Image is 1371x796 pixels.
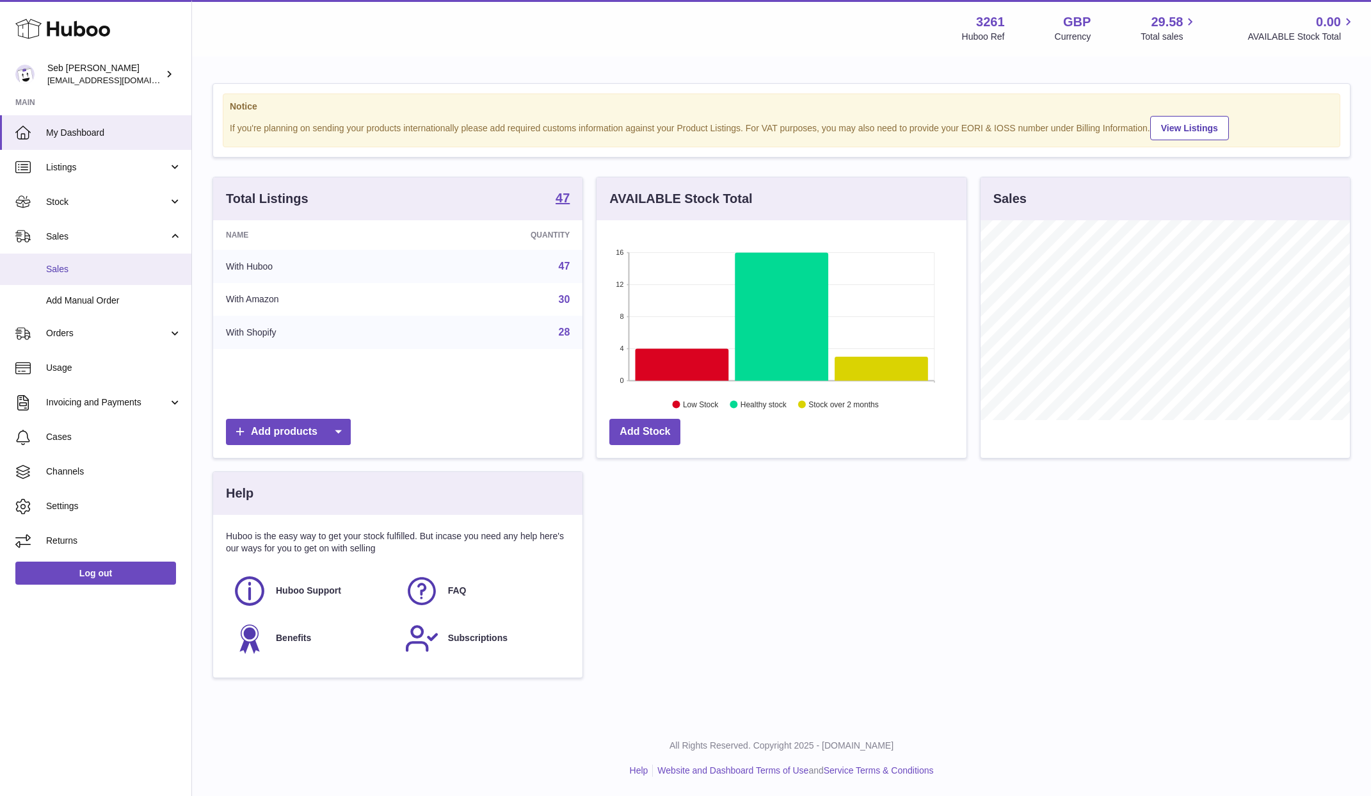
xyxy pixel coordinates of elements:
a: Add products [226,419,351,445]
span: 0.00 [1316,13,1341,31]
span: My Dashboard [46,127,182,139]
a: Service Terms & Conditions [824,765,934,776]
text: 0 [620,377,624,384]
span: 29.58 [1151,13,1183,31]
img: ecom@bravefoods.co.uk [15,65,35,84]
span: Settings [46,500,182,512]
span: Returns [46,535,182,547]
div: If you're planning on sending your products internationally please add required customs informati... [230,114,1333,140]
p: Huboo is the easy way to get your stock fulfilled. But incase you need any help here's our ways f... [226,530,570,555]
span: Total sales [1141,31,1198,43]
span: Sales [46,263,182,275]
a: FAQ [405,574,564,608]
text: 12 [616,280,624,288]
td: With Amazon [213,283,415,316]
th: Name [213,220,415,250]
span: FAQ [448,585,467,597]
div: Seb [PERSON_NAME] [47,62,163,86]
h3: Total Listings [226,190,309,207]
a: Website and Dashboard Terms of Use [657,765,808,776]
a: Log out [15,562,176,585]
text: 8 [620,313,624,320]
text: 16 [616,248,624,256]
span: AVAILABLE Stock Total [1247,31,1356,43]
a: Add Stock [609,419,680,445]
span: Sales [46,231,168,243]
span: Stock [46,196,168,208]
span: Listings [46,161,168,174]
a: Huboo Support [232,574,392,608]
a: Benefits [232,621,392,656]
span: Cases [46,431,182,443]
span: [EMAIL_ADDRESS][DOMAIN_NAME] [47,75,188,85]
strong: Notice [230,101,1333,113]
h3: Help [226,485,253,502]
strong: 47 [556,191,570,204]
h3: Sales [993,190,1027,207]
strong: GBP [1063,13,1091,31]
span: Subscriptions [448,632,508,644]
div: Huboo Ref [962,31,1005,43]
a: 28 [559,327,570,337]
li: and [653,765,933,777]
td: With Huboo [213,250,415,283]
div: Currency [1055,31,1091,43]
span: Huboo Support [276,585,341,597]
text: Healthy stock [741,400,787,409]
strong: 3261 [976,13,1005,31]
a: 47 [559,261,570,272]
text: 4 [620,345,624,352]
text: Low Stock [683,400,719,409]
th: Quantity [415,220,582,250]
a: 29.58 Total sales [1141,13,1198,43]
span: Invoicing and Payments [46,396,168,409]
a: Subscriptions [405,621,564,656]
a: View Listings [1150,116,1229,140]
td: With Shopify [213,316,415,349]
a: 30 [559,294,570,305]
span: Add Manual Order [46,295,182,307]
span: Benefits [276,632,311,644]
span: Orders [46,327,168,339]
text: Stock over 2 months [809,400,879,409]
p: All Rights Reserved. Copyright 2025 - [DOMAIN_NAME] [202,740,1361,752]
span: Usage [46,362,182,374]
h3: AVAILABLE Stock Total [609,190,752,207]
span: Channels [46,466,182,478]
a: 0.00 AVAILABLE Stock Total [1247,13,1356,43]
a: 47 [556,191,570,207]
a: Help [630,765,648,776]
